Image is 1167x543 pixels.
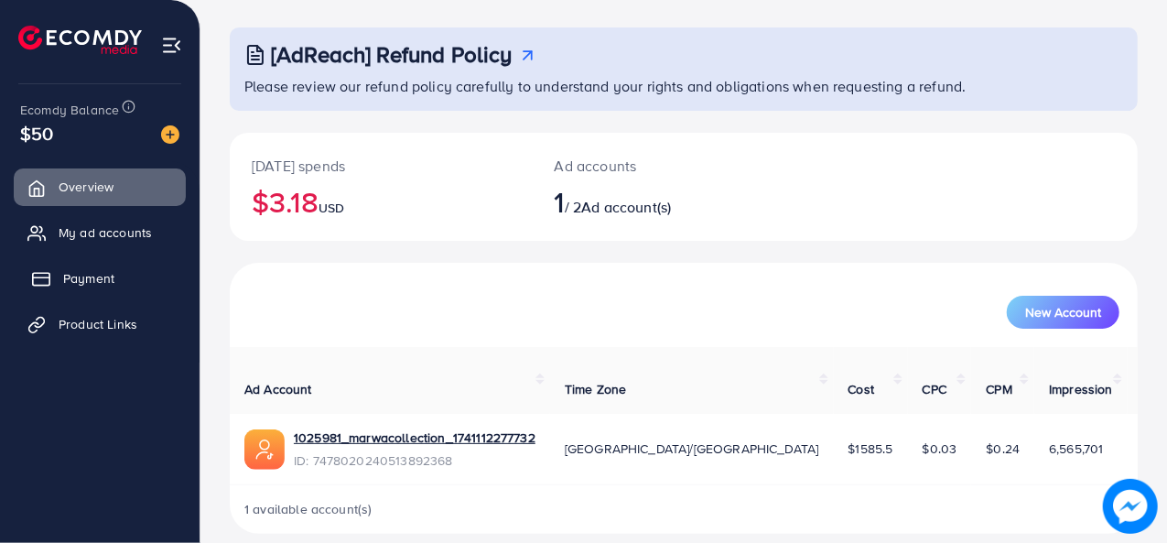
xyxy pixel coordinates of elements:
[18,26,142,54] img: logo
[848,440,893,458] span: $1585.5
[923,440,957,458] span: $0.03
[1049,440,1103,458] span: 6,565,701
[271,41,513,68] h3: [AdReach] Refund Policy
[848,380,875,398] span: Cost
[161,125,179,144] img: image
[59,178,113,196] span: Overview
[565,440,819,458] span: [GEOGRAPHIC_DATA]/[GEOGRAPHIC_DATA]
[581,197,671,217] span: Ad account(s)
[555,184,738,219] h2: / 2
[63,269,114,288] span: Payment
[1007,296,1119,329] button: New Account
[14,260,186,297] a: Payment
[1106,482,1156,532] img: image
[1025,306,1101,319] span: New Account
[252,184,511,219] h2: $3.18
[59,223,152,242] span: My ad accounts
[244,75,1127,97] p: Please review our refund policy carefully to understand your rights and obligations when requesti...
[923,380,946,398] span: CPC
[244,380,312,398] span: Ad Account
[555,180,565,223] span: 1
[986,380,1011,398] span: CPM
[20,120,53,147] span: $50
[244,500,373,518] span: 1 available account(s)
[161,35,182,56] img: menu
[1049,380,1113,398] span: Impression
[244,429,285,470] img: ic-ads-acc.e4c84228.svg
[565,380,626,398] span: Time Zone
[20,101,119,119] span: Ecomdy Balance
[555,155,738,177] p: Ad accounts
[294,451,535,470] span: ID: 7478020240513892368
[14,214,186,251] a: My ad accounts
[294,429,535,447] a: 1025981_marwacollection_1741112277732
[986,440,1020,458] span: $0.24
[14,306,186,342] a: Product Links
[252,155,511,177] p: [DATE] spends
[14,168,186,205] a: Overview
[319,199,344,217] span: USD
[59,315,137,333] span: Product Links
